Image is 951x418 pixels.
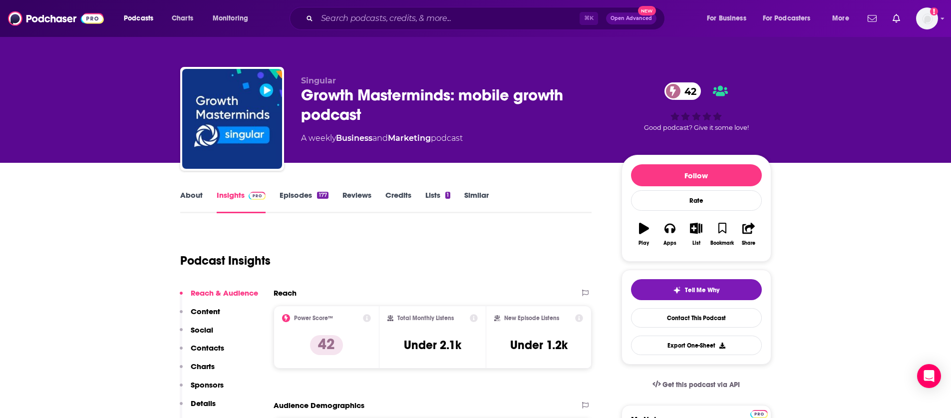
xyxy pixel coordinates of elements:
h2: Audience Demographics [274,401,364,410]
img: Podchaser - Follow, Share and Rate Podcasts [8,9,104,28]
button: Follow [631,164,762,186]
span: Tell Me Why [685,286,719,294]
div: 42Good podcast? Give it some love! [622,76,771,138]
button: tell me why sparkleTell Me Why [631,279,762,300]
button: open menu [117,10,166,26]
div: Rate [631,190,762,211]
span: 42 [674,82,701,100]
div: Open Intercom Messenger [917,364,941,388]
span: Podcasts [124,11,153,25]
a: 42 [664,82,701,100]
a: Business [336,133,372,143]
span: For Podcasters [763,11,811,25]
div: 177 [317,192,328,199]
h3: Under 1.2k [510,338,568,353]
div: A weekly podcast [301,132,463,144]
h2: Total Monthly Listens [397,315,454,322]
a: InsightsPodchaser Pro [217,190,266,213]
a: Episodes177 [280,190,328,213]
span: For Business [707,11,746,25]
span: Monitoring [213,11,248,25]
a: Pro website [750,409,768,418]
h1: Podcast Insights [180,253,271,268]
a: Similar [464,190,489,213]
button: Charts [180,362,215,380]
button: open menu [700,10,759,26]
button: Share [735,216,761,252]
button: Show profile menu [916,7,938,29]
a: Lists1 [425,190,450,213]
h2: New Episode Listens [504,315,559,322]
input: Search podcasts, credits, & more... [317,10,580,26]
span: Good podcast? Give it some love! [644,124,749,131]
p: Contacts [191,343,224,353]
div: 1 [445,192,450,199]
button: Sponsors [180,380,224,399]
p: Details [191,399,216,408]
span: Open Advanced [611,16,652,21]
img: Podchaser Pro [249,192,266,200]
div: Apps [663,240,676,246]
button: Open AdvancedNew [606,12,656,24]
p: 42 [310,335,343,355]
button: Contacts [180,343,224,362]
button: Play [631,216,657,252]
button: open menu [756,10,825,26]
a: Show notifications dropdown [864,10,881,27]
button: Reach & Audience [180,288,258,307]
img: Podchaser Pro [750,410,768,418]
button: open menu [825,10,862,26]
span: More [832,11,849,25]
button: Export One-Sheet [631,336,762,355]
p: Sponsors [191,380,224,390]
div: Share [742,240,755,246]
p: Content [191,307,220,316]
p: Reach & Audience [191,288,258,298]
a: Credits [385,190,411,213]
a: Contact This Podcast [631,308,762,328]
h3: Under 2.1k [404,338,461,353]
button: open menu [206,10,261,26]
a: About [180,190,203,213]
div: List [692,240,700,246]
p: Charts [191,362,215,371]
span: Get this podcast via API [662,381,740,389]
span: and [372,133,388,143]
a: Marketing [388,133,431,143]
a: Reviews [342,190,371,213]
h2: Reach [274,288,297,298]
a: Get this podcast via API [644,373,748,397]
button: Apps [657,216,683,252]
a: Show notifications dropdown [889,10,904,27]
span: ⌘ K [580,12,598,25]
button: Social [180,325,213,344]
button: Bookmark [709,216,735,252]
span: Logged in as patiencebaldacci [916,7,938,29]
div: Play [638,240,649,246]
div: Search podcasts, credits, & more... [299,7,674,30]
p: Social [191,325,213,335]
button: Content [180,307,220,325]
h2: Power Score™ [294,315,333,322]
div: Bookmark [710,240,734,246]
img: Growth Masterminds: mobile growth podcast [182,69,282,169]
span: Charts [172,11,193,25]
img: User Profile [916,7,938,29]
button: List [683,216,709,252]
span: Singular [301,76,336,85]
svg: Add a profile image [930,7,938,15]
span: New [638,6,656,15]
button: Details [180,399,216,417]
img: tell me why sparkle [673,286,681,294]
a: Charts [165,10,199,26]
